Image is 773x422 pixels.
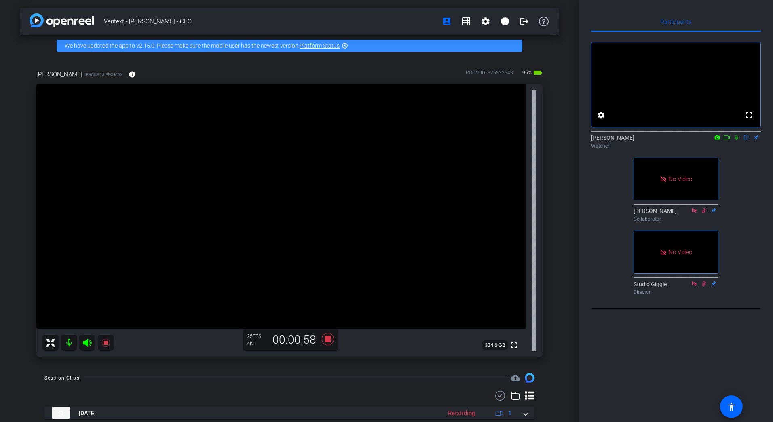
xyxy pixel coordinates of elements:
mat-icon: accessibility [727,402,736,411]
div: 25 [247,333,267,340]
div: [PERSON_NAME] [634,207,718,223]
span: iPhone 13 Pro Max [84,72,122,78]
div: [PERSON_NAME] [591,134,761,150]
div: Collaborator [634,215,718,223]
mat-icon: cloud_upload [511,373,520,383]
div: Director [634,289,718,296]
span: 95% [521,66,533,79]
span: Destinations for your clips [511,373,520,383]
mat-icon: battery_std [533,68,543,78]
mat-icon: settings [481,17,490,26]
div: 00:00:58 [267,333,321,347]
img: thumb-nail [52,407,70,419]
span: Participants [661,19,691,25]
span: [DATE] [79,409,96,418]
img: app-logo [30,13,94,27]
span: 1 [508,409,511,418]
mat-expansion-panel-header: thumb-nail[DATE]Recording1 [44,407,534,419]
mat-icon: logout [520,17,529,26]
div: Watcher [591,142,761,150]
div: Session Clips [44,374,80,382]
span: No Video [668,248,692,255]
mat-icon: account_box [442,17,452,26]
span: FPS [253,333,261,339]
mat-icon: flip [741,133,751,141]
div: Studio Giggle [634,280,718,296]
span: Veritext - [PERSON_NAME] - CEO [104,13,437,30]
span: 334.6 GB [482,340,508,350]
mat-icon: info [129,71,136,78]
div: ROOM ID: 825832343 [466,69,513,81]
span: No Video [668,175,692,183]
img: Session clips [525,373,534,383]
div: 4K [247,340,267,347]
mat-icon: settings [596,110,606,120]
mat-icon: fullscreen [509,340,519,350]
mat-icon: grid_on [461,17,471,26]
mat-icon: fullscreen [744,110,754,120]
div: Recording [444,409,479,418]
mat-icon: info [500,17,510,26]
a: Platform Status [300,42,340,49]
div: We have updated the app to v2.15.0. Please make sure the mobile user has the newest version. [57,40,522,52]
mat-icon: highlight_off [342,42,348,49]
span: [PERSON_NAME] [36,70,82,79]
